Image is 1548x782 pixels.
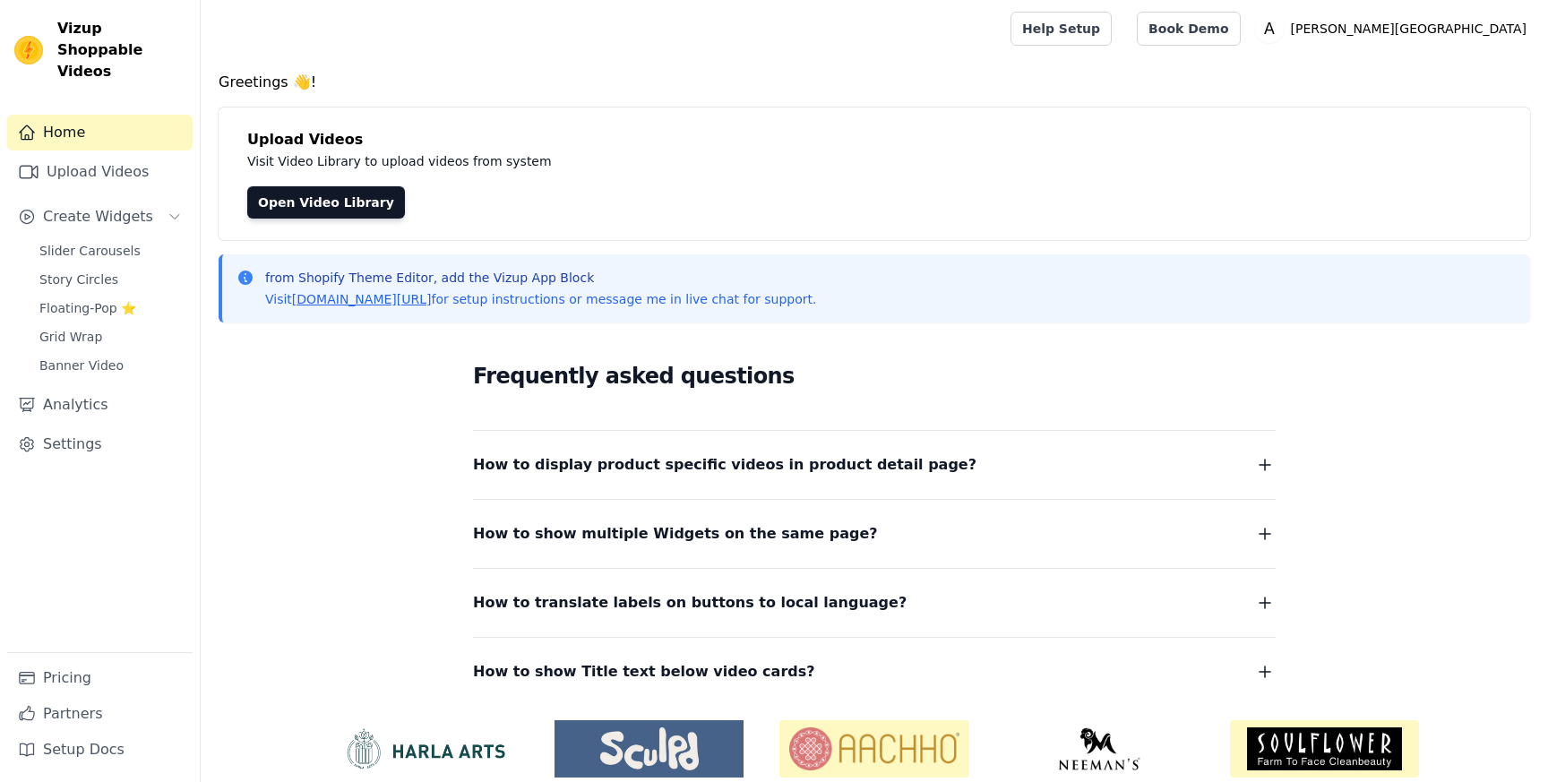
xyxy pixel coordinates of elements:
[473,521,878,546] span: How to show multiple Widgets on the same page?
[7,387,193,423] a: Analytics
[7,154,193,190] a: Upload Videos
[39,271,118,288] span: Story Circles
[7,732,193,768] a: Setup Docs
[1255,13,1534,45] button: A [PERSON_NAME][GEOGRAPHIC_DATA]
[39,357,124,374] span: Banner Video
[1284,13,1534,45] p: [PERSON_NAME][GEOGRAPHIC_DATA]
[265,290,816,308] p: Visit for setup instructions or message me in live chat for support.
[1230,720,1419,778] img: Soulflower
[29,296,193,321] a: Floating-Pop ⭐
[473,521,1276,546] button: How to show multiple Widgets on the same page?
[473,590,907,615] span: How to translate labels on buttons to local language?
[7,660,193,696] a: Pricing
[555,727,744,770] img: Sculpd US
[39,299,136,317] span: Floating-Pop ⭐
[14,36,43,64] img: Vizup
[7,426,193,462] a: Settings
[1264,20,1275,38] text: A
[7,696,193,732] a: Partners
[247,186,405,219] a: Open Video Library
[29,324,193,349] a: Grid Wrap
[473,590,1276,615] button: How to translate labels on buttons to local language?
[292,292,432,306] a: [DOMAIN_NAME][URL]
[473,358,1276,394] h2: Frequently asked questions
[39,242,141,260] span: Slider Carousels
[473,452,1276,477] button: How to display product specific videos in product detail page?
[29,238,193,263] a: Slider Carousels
[247,150,1050,172] p: Visit Video Library to upload videos from system
[247,129,1501,150] h4: Upload Videos
[330,727,519,770] img: HarlaArts
[1010,12,1112,46] a: Help Setup
[29,353,193,378] a: Banner Video
[29,267,193,292] a: Story Circles
[7,115,193,150] a: Home
[1005,727,1194,770] img: Neeman's
[265,269,816,287] p: from Shopify Theme Editor, add the Vizup App Block
[57,18,185,82] span: Vizup Shoppable Videos
[7,199,193,235] button: Create Widgets
[473,452,976,477] span: How to display product specific videos in product detail page?
[1137,12,1240,46] a: Book Demo
[779,720,968,778] img: Aachho
[219,72,1530,93] h4: Greetings 👋!
[473,659,815,684] span: How to show Title text below video cards?
[473,659,1276,684] button: How to show Title text below video cards?
[39,328,102,346] span: Grid Wrap
[43,206,153,228] span: Create Widgets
